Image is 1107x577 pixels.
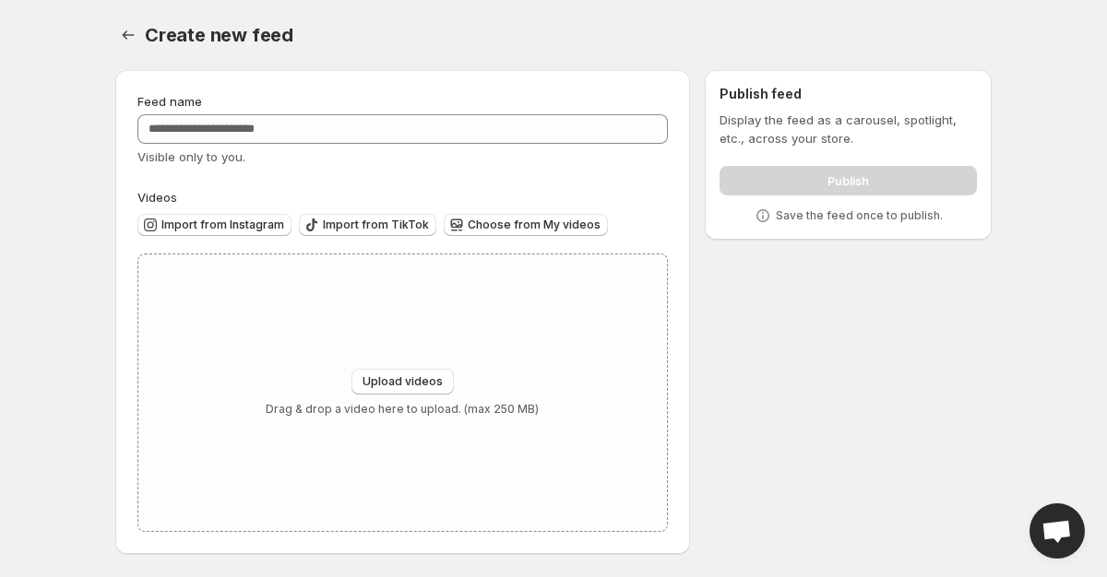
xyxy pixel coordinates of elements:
span: Create new feed [145,24,293,46]
span: Choose from My videos [468,218,601,232]
button: Import from Instagram [137,214,292,236]
span: Import from Instagram [161,218,284,232]
h2: Publish feed [720,85,977,103]
span: Visible only to you. [137,149,245,164]
button: Upload videos [351,369,454,394]
a: Open chat [1030,503,1085,559]
button: Import from TikTok [299,214,436,236]
span: Feed name [137,94,202,109]
p: Display the feed as a carousel, spotlight, etc., across your store. [720,111,977,147]
button: Settings [115,22,141,48]
p: Drag & drop a video here to upload. (max 250 MB) [266,402,539,417]
span: Videos [137,190,177,205]
span: Import from TikTok [323,218,429,232]
button: Choose from My videos [444,214,608,236]
p: Save the feed once to publish. [776,208,943,223]
span: Upload videos [363,374,443,389]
